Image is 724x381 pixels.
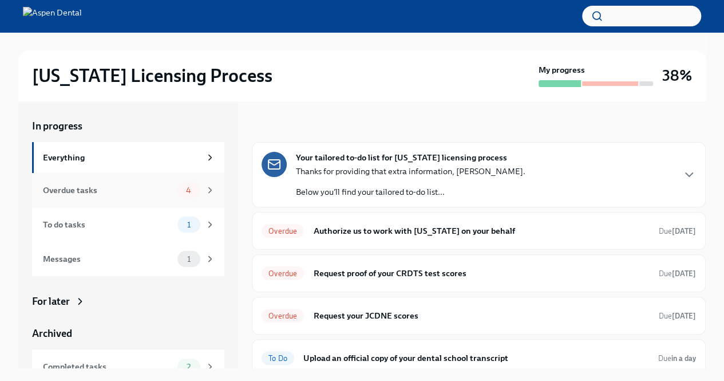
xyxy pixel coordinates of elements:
img: Aspen Dental [23,7,82,25]
span: October 1st, 2025 10:00 [658,353,696,364]
h6: Request your JCDNE scores [313,309,650,322]
strong: [DATE] [672,227,696,235]
a: In progress [32,119,224,133]
strong: Your tailored to-do list for [US_STATE] licensing process [296,152,507,163]
span: September 8th, 2025 10:00 [659,311,696,321]
div: To do tasks [43,218,173,231]
div: Everything [43,151,200,164]
a: OverdueRequest your JCDNE scoresDue[DATE] [262,307,696,325]
div: In progress [252,119,302,133]
span: September 8th, 2025 10:00 [659,268,696,279]
span: Due [658,354,696,363]
span: Overdue [262,227,304,235]
span: Overdue [262,269,304,278]
span: Overdue [262,312,304,320]
a: OverdueRequest proof of your CRDTS test scoresDue[DATE] [262,264,696,282]
a: For later [32,294,224,308]
a: To DoUpload an official copy of your dental school transcriptDuein a day [262,349,696,367]
span: 4 [179,186,198,195]
div: For later [32,294,70,308]
strong: My progress [539,64,585,76]
a: OverdueAuthorize us to work with [US_STATE] on your behalfDue[DATE] [262,222,696,240]
span: Due [659,227,696,235]
strong: in a day [671,354,696,363]
span: 1 [180,255,197,264]
strong: [DATE] [672,269,696,278]
a: Messages1 [32,242,224,276]
div: Completed tasks [43,360,173,373]
p: Thanks for providing that extra information, [PERSON_NAME]. [296,166,525,177]
div: Overdue tasks [43,184,173,197]
span: 2 [180,363,197,371]
a: Overdue tasks4 [32,173,224,207]
span: To Do [262,354,294,363]
span: Due [659,269,696,278]
h3: 38% [662,65,692,86]
p: Below you'll find your tailored to-do list... [296,186,525,198]
strong: [DATE] [672,312,696,320]
span: Due [659,312,696,320]
span: 1 [180,221,197,229]
h6: Authorize us to work with [US_STATE] on your behalf [313,225,650,237]
span: September 17th, 2025 10:00 [659,226,696,237]
a: Archived [32,327,224,340]
h2: [US_STATE] Licensing Process [32,64,272,87]
h6: Request proof of your CRDTS test scores [313,267,650,280]
div: Messages [43,253,173,265]
a: Everything [32,142,224,173]
h6: Upload an official copy of your dental school transcript [303,352,649,364]
a: To do tasks1 [32,207,224,242]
